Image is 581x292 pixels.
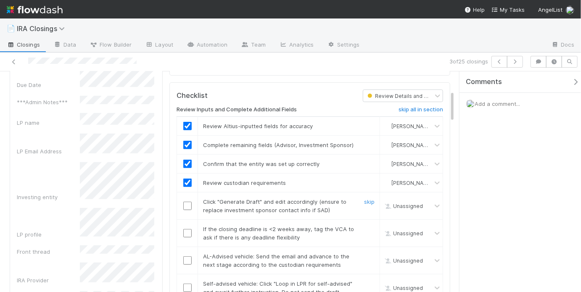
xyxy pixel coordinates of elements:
[383,284,423,291] span: Unassigned
[203,142,354,148] span: Complete remaining fields (Advisor, Investment Sponsor)
[203,160,320,167] span: Confirm that the entity was set up correctly
[399,106,443,116] a: skip all in section
[383,257,423,263] span: Unassigned
[383,230,423,236] span: Unassigned
[203,179,286,186] span: Review custodian requirements
[566,6,574,14] img: avatar_768cd48b-9260-4103-b3ef-328172ae0546.png
[90,40,132,49] span: Flow Builder
[17,276,80,284] div: IRA Provider
[383,142,390,148] img: avatar_768cd48b-9260-4103-b3ef-328172ae0546.png
[17,147,80,155] div: LP Email Address
[7,3,63,17] img: logo-inverted-e16ddd16eac7371096b0.svg
[364,198,375,205] a: skip
[17,193,80,201] div: Investing entity
[383,203,423,209] span: Unassigned
[538,6,563,13] span: AngelList
[203,198,346,213] span: Click "Generate Draft" and edit accordingly (ensure to replace investment sponsor contact info if...
[383,160,390,167] img: avatar_768cd48b-9260-4103-b3ef-328172ae0546.png
[475,100,520,107] span: Add a comment...
[391,123,433,129] span: [PERSON_NAME]
[83,39,138,52] a: Flow Builder
[180,39,234,52] a: Automation
[203,253,349,268] span: AL-Advised vehicle: Send the email and advance to the next stage according to the custodian requi...
[177,92,208,100] h5: Checklist
[17,247,80,256] div: Front thread
[383,179,390,186] img: avatar_768cd48b-9260-4103-b3ef-328172ae0546.png
[17,24,69,33] span: IRA Closings
[391,179,433,186] span: [PERSON_NAME]
[391,160,433,167] span: [PERSON_NAME]
[17,230,80,239] div: LP profile
[544,39,581,52] a: Docs
[47,39,83,52] a: Data
[138,39,180,52] a: Layout
[465,5,485,14] div: Help
[366,93,460,99] span: Review Details and Requirements
[177,106,297,113] h6: Review Inputs and Complete Additional Fields
[7,25,15,32] span: 📄
[272,39,320,52] a: Analytics
[491,5,525,14] a: My Tasks
[449,57,488,66] span: 3 of 25 closings
[203,226,354,241] span: If the closing deadline is <2 weeks away, tag the VCA to ask if there is any deadline flexibility
[203,123,313,129] span: Review Altius-inputted fields for accuracy
[383,123,390,129] img: avatar_768cd48b-9260-4103-b3ef-328172ae0546.png
[320,39,366,52] a: Settings
[466,78,502,86] span: Comments
[234,39,272,52] a: Team
[17,81,80,89] div: Due Date
[491,6,525,13] span: My Tasks
[466,100,475,108] img: avatar_768cd48b-9260-4103-b3ef-328172ae0546.png
[7,40,40,49] span: Closings
[399,106,443,113] h6: skip all in section
[17,118,80,127] div: LP name
[391,142,433,148] span: [PERSON_NAME]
